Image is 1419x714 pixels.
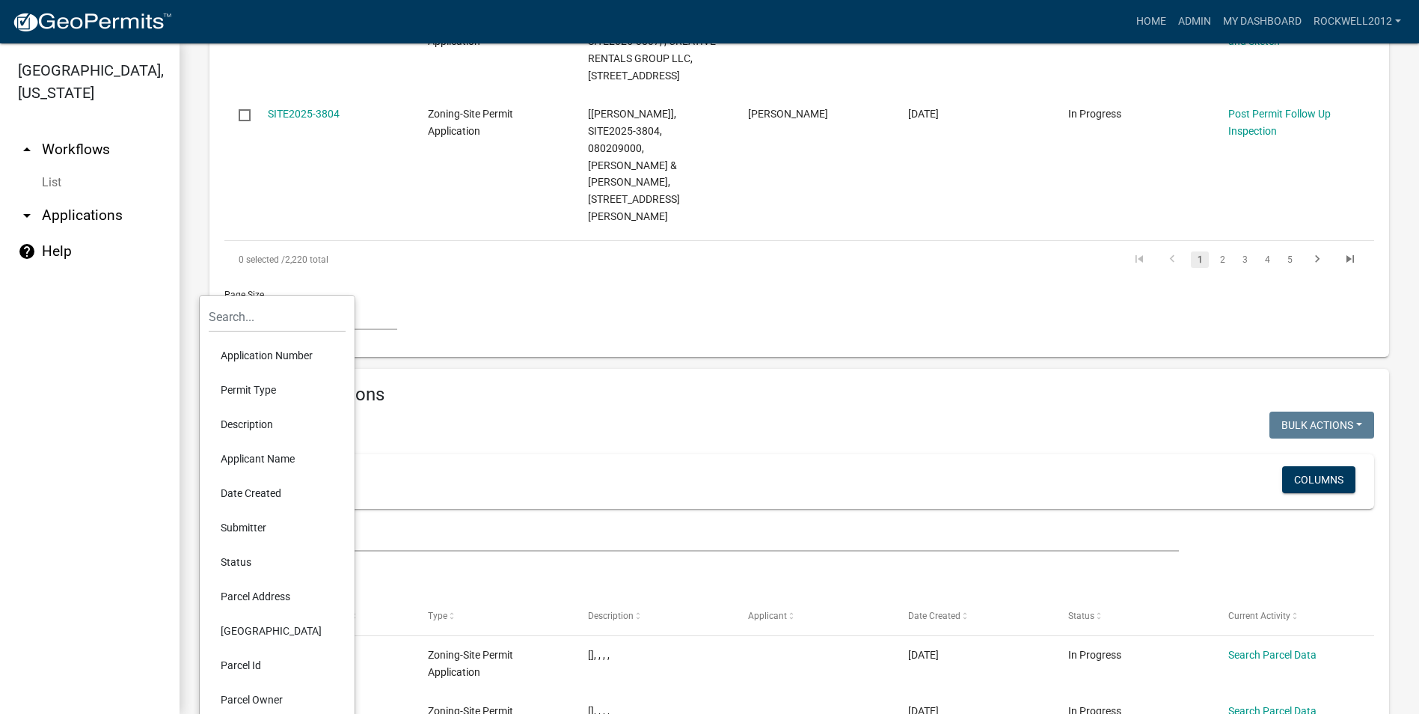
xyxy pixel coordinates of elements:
li: Description [209,407,346,442]
span: In Progress [1068,108,1121,120]
input: Search for applications [224,521,1179,552]
span: Date Created [908,611,960,621]
a: My Dashboard [1217,7,1308,36]
li: Application Number [209,338,346,373]
datatable-header-cell: Date Created [894,599,1054,635]
a: go to next page [1303,251,1331,268]
li: [GEOGRAPHIC_DATA] [209,614,346,648]
span: Zoning-Site Permit Application [428,108,513,137]
h4: Recent Applications [224,384,1374,406]
button: Columns [1282,466,1355,493]
span: Zoning-Site Permit Application [428,649,513,678]
a: 5 [1281,251,1299,268]
datatable-header-cell: Status [1054,599,1214,635]
button: Bulk Actions [1269,412,1374,439]
a: 6. Zoning Review Setbacks and Sketch [1228,19,1352,48]
a: Search Parcel Data [1228,649,1317,661]
span: Douglas Loberg [748,108,828,120]
a: Admin [1172,7,1217,36]
li: Applicant Name [209,442,346,476]
i: arrow_drop_up [18,141,36,159]
span: Current Activity [1228,611,1290,621]
li: Submitter [209,510,346,545]
li: page 5 [1278,247,1301,272]
li: Parcel Id [209,648,346,683]
span: Type [428,611,447,621]
a: 4 [1258,251,1276,268]
li: Date Created [209,476,346,510]
a: 2 [1213,251,1231,268]
li: page 4 [1256,247,1278,272]
span: In Progress [1068,649,1121,661]
i: help [18,242,36,260]
span: 0 selected / [239,254,285,265]
datatable-header-cell: Current Activity [1214,599,1374,635]
datatable-header-cell: Type [413,599,573,635]
span: Zoning-Site Permit Application [428,19,513,48]
li: Parcel Address [209,579,346,614]
a: SITE2025-3804 [268,108,340,120]
input: Search... [209,302,346,332]
span: Applicant [748,611,787,621]
a: go to first page [1125,251,1153,268]
span: 08/25/2025 [908,649,939,661]
span: Description [588,611,634,621]
li: Status [209,545,346,579]
a: go to previous page [1158,251,1186,268]
a: 1 [1191,251,1209,268]
datatable-header-cell: Applicant [734,599,894,635]
li: page 2 [1211,247,1233,272]
li: Permit Type [209,373,346,407]
a: Home [1130,7,1172,36]
span: Status [1068,611,1094,621]
datatable-header-cell: Description [574,599,734,635]
a: Post Permit Follow Up Inspection [1228,108,1331,137]
a: Rockwell2012 [1308,7,1407,36]
i: arrow_drop_down [18,207,36,225]
div: 2,220 total [224,241,678,278]
a: 3 [1236,251,1254,268]
li: page 3 [1233,247,1256,272]
span: [Nicole Bradbury], SITE2025-3804, 080209000, DOUGLAS J & JULIE M LOBERG, 28165 LITTLE FLOYD LAKE RD [588,108,680,222]
span: 08/18/2025 [908,108,939,120]
span: [], , , , [588,649,610,661]
a: go to last page [1336,251,1364,268]
li: page 1 [1189,247,1211,272]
